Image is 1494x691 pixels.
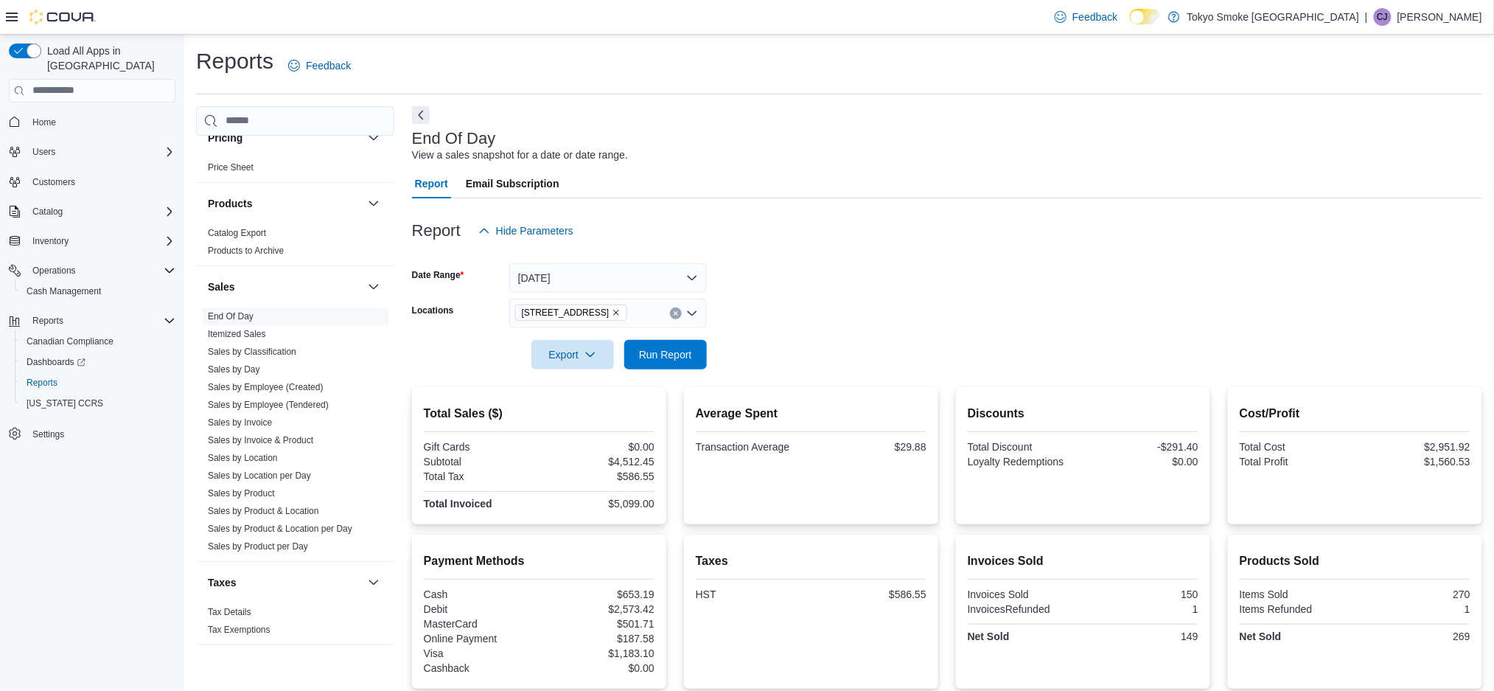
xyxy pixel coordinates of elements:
div: 1 [1086,603,1198,615]
p: | [1365,8,1368,26]
a: Sales by Invoice [208,417,272,428]
a: Sales by Invoice & Product [208,435,313,445]
span: Sales by Employee (Tendered) [208,399,329,411]
span: Users [32,146,55,158]
span: [US_STATE] CCRS [27,397,103,409]
div: $586.55 [814,588,926,600]
h2: Discounts [968,405,1198,423]
div: Products [196,224,394,265]
div: $1,183.10 [542,647,655,659]
div: $0.00 [542,441,655,453]
button: Export [531,340,614,369]
label: Locations [412,305,454,316]
a: Sales by Employee (Created) [208,382,324,392]
button: Inventory [27,232,74,250]
a: Sales by Product & Location [208,506,319,516]
button: Inventory [3,231,181,251]
span: Inventory [32,235,69,247]
div: $0.00 [1086,456,1198,468]
button: Sales [208,279,362,294]
button: Home [3,111,181,133]
span: Sales by Product [208,487,275,499]
div: Total Profit [1240,456,1352,468]
nav: Complex example [9,105,175,483]
div: Cash [424,588,537,600]
h2: Products Sold [1240,552,1470,570]
span: Hide Parameters [496,223,573,238]
div: $187.58 [542,633,655,645]
a: Customers [27,173,81,191]
a: Sales by Product & Location per Day [208,524,352,534]
a: Feedback [282,51,357,80]
h2: Total Sales ($) [424,405,655,423]
div: Total Cost [1240,441,1352,453]
a: Catalog Export [208,228,266,238]
span: Cash Management [21,282,175,300]
span: Export [540,340,605,369]
span: Settings [27,424,175,442]
span: Sales by Day [208,364,260,375]
button: Taxes [208,575,362,590]
button: Taxes [365,574,383,591]
div: Transaction Average [696,441,809,453]
button: Operations [27,262,82,279]
div: Invoices Sold [968,588,1081,600]
div: -$291.40 [1086,441,1198,453]
span: Sales by Invoice & Product [208,434,313,446]
div: 270 [1358,588,1470,600]
div: Total Tax [424,470,537,482]
div: $2,951.92 [1358,441,1470,453]
div: $2,573.42 [542,603,655,615]
a: End Of Day [208,311,254,322]
span: Cash Management [27,285,101,297]
span: Operations [32,265,76,277]
span: Reports [27,312,175,330]
span: Home [27,113,175,131]
strong: Total Invoiced [424,498,492,510]
a: Home [27,114,62,131]
strong: Net Sold [1240,631,1282,642]
a: Sales by Classification [208,347,296,357]
button: Hide Parameters [472,216,579,246]
button: Pricing [208,131,362,145]
button: Remove 979 Bloor St W from selection in this group [612,308,621,317]
div: $29.88 [814,441,926,453]
a: Sales by Location per Day [208,470,311,481]
div: $501.71 [542,618,655,630]
div: $1,560.53 [1358,456,1470,468]
span: Users [27,143,175,161]
div: Cashback [424,662,537,674]
button: [DATE] [509,263,707,293]
button: Users [3,142,181,162]
a: Products to Archive [208,246,284,256]
div: Pricing [196,159,394,182]
span: 979 Bloor St W [515,305,628,321]
div: Items Refunded [1240,603,1352,615]
a: Sales by Product per Day [208,541,308,552]
a: Sales by Location [208,453,278,463]
button: Catalog [27,203,69,221]
input: Dark Mode [1130,9,1161,24]
span: Products to Archive [208,245,284,257]
div: Loyalty Redemptions [968,456,1081,468]
span: CJ [1378,8,1389,26]
span: Catalog [27,203,175,221]
button: Next [412,106,430,124]
span: Sales by Location [208,452,278,464]
img: Cova [29,10,96,24]
div: Total Discount [968,441,1081,453]
a: Sales by Day [208,364,260,375]
span: Report [415,169,448,198]
a: Reports [21,374,63,392]
div: $586.55 [542,470,655,482]
h2: Cost/Profit [1240,405,1470,423]
span: Reports [32,315,63,327]
div: Debit [424,603,537,615]
span: Sales by Product & Location [208,505,319,517]
p: [PERSON_NAME] [1397,8,1482,26]
span: Load All Apps in [GEOGRAPHIC_DATA] [41,44,175,73]
h2: Payment Methods [424,552,655,570]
